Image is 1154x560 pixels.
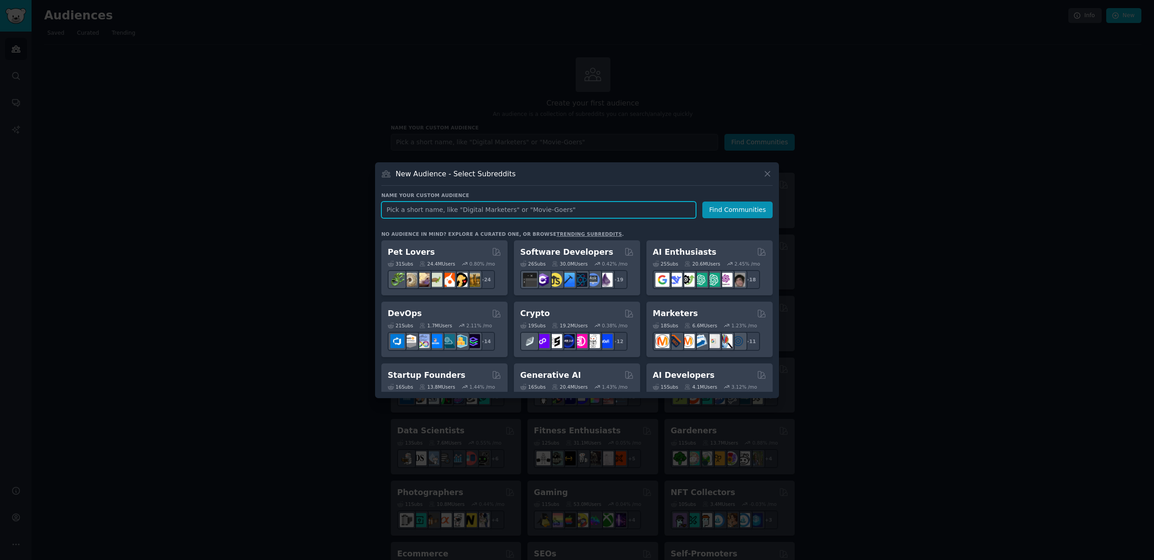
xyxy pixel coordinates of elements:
h2: Generative AI [520,370,581,381]
img: GoogleGeminiAI [655,273,669,287]
img: MarketingResearch [719,334,733,348]
h3: Name your custom audience [381,192,773,198]
img: dogbreed [466,273,480,287]
div: 1.23 % /mo [732,322,757,329]
div: 3.12 % /mo [732,384,757,390]
button: Find Communities [702,202,773,218]
div: 0.38 % /mo [602,322,627,329]
h2: AI Enthusiasts [653,247,716,258]
img: chatgpt_prompts_ [706,273,720,287]
div: 26 Sub s [520,261,545,267]
div: 16 Sub s [520,384,545,390]
div: 20.4M Users [552,384,587,390]
div: + 14 [476,332,495,351]
div: 13.8M Users [419,384,455,390]
h2: Startup Founders [388,370,465,381]
div: 24.4M Users [419,261,455,267]
img: googleads [706,334,720,348]
img: AskComputerScience [586,273,600,287]
img: iOSProgramming [561,273,575,287]
div: 1.44 % /mo [469,384,495,390]
a: trending subreddits [556,231,622,237]
div: No audience in mind? Explore a curated one, or browse . [381,231,624,237]
div: 6.6M Users [684,322,717,329]
div: 21 Sub s [388,322,413,329]
div: 0.80 % /mo [469,261,495,267]
img: chatgpt_promptDesign [693,273,707,287]
img: software [523,273,537,287]
div: 1.7M Users [419,322,452,329]
img: AWS_Certified_Experts [403,334,417,348]
div: 20.6M Users [684,261,720,267]
img: azuredevops [390,334,404,348]
img: web3 [561,334,575,348]
h2: Software Developers [520,247,613,258]
img: OpenAIDev [719,273,733,287]
div: 19.2M Users [552,322,587,329]
div: 2.11 % /mo [467,322,492,329]
div: 1.43 % /mo [602,384,627,390]
img: AItoolsCatalog [681,273,695,287]
div: 25 Sub s [653,261,678,267]
img: learnjavascript [548,273,562,287]
div: 16 Sub s [388,384,413,390]
h2: DevOps [388,308,422,319]
h2: Crypto [520,308,550,319]
div: + 11 [741,332,760,351]
img: bigseo [668,334,682,348]
img: reactnative [573,273,587,287]
img: elixir [599,273,613,287]
img: defiblockchain [573,334,587,348]
img: turtle [428,273,442,287]
img: Docker_DevOps [416,334,430,348]
img: ethfinance [523,334,537,348]
h2: Pet Lovers [388,247,435,258]
img: PlatformEngineers [466,334,480,348]
h3: New Audience - Select Subreddits [396,169,516,179]
img: DeepSeek [668,273,682,287]
img: Emailmarketing [693,334,707,348]
img: ethstaker [548,334,562,348]
input: Pick a short name, like "Digital Marketers" or "Movie-Goers" [381,202,696,218]
img: herpetology [390,273,404,287]
img: csharp [536,273,550,287]
div: 18 Sub s [653,322,678,329]
div: + 12 [609,332,627,351]
div: 4.1M Users [684,384,717,390]
img: leopardgeckos [416,273,430,287]
img: content_marketing [655,334,669,348]
div: 15 Sub s [653,384,678,390]
div: + 18 [741,270,760,289]
h2: Marketers [653,308,698,319]
div: + 24 [476,270,495,289]
img: defi_ [599,334,613,348]
div: + 19 [609,270,627,289]
div: 31 Sub s [388,261,413,267]
img: 0xPolygon [536,334,550,348]
img: ballpython [403,273,417,287]
div: 19 Sub s [520,322,545,329]
div: 2.45 % /mo [734,261,760,267]
img: DevOpsLinks [428,334,442,348]
img: AskMarketing [681,334,695,348]
img: ArtificalIntelligence [731,273,745,287]
img: CryptoNews [586,334,600,348]
img: PetAdvice [453,273,467,287]
img: OnlineMarketing [731,334,745,348]
div: 30.0M Users [552,261,587,267]
img: platformengineering [441,334,455,348]
img: aws_cdk [453,334,467,348]
img: cockatiel [441,273,455,287]
h2: AI Developers [653,370,714,381]
div: 0.42 % /mo [602,261,627,267]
